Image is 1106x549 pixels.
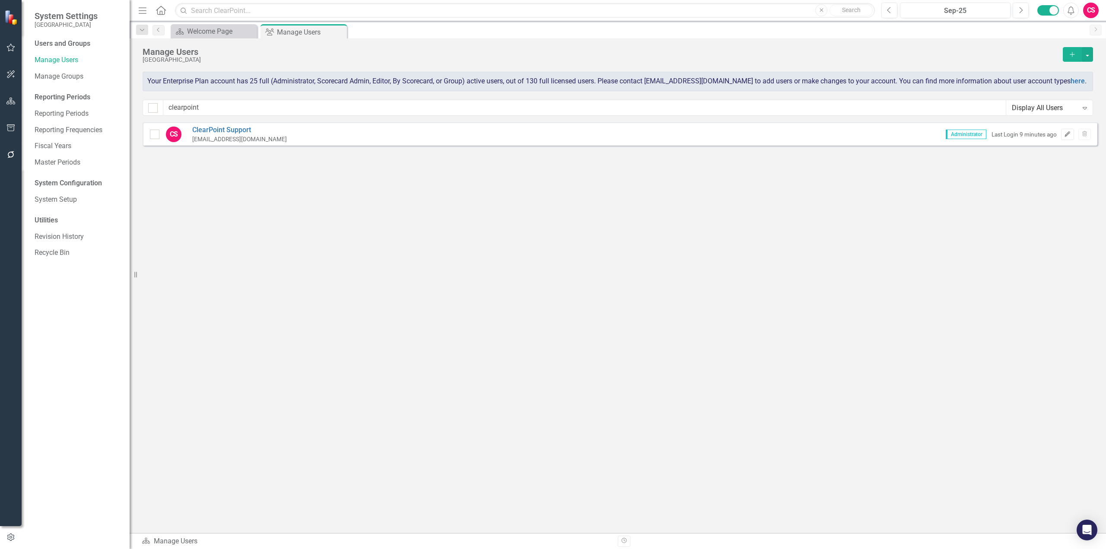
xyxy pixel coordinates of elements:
div: Users and Groups [35,39,121,49]
img: ClearPoint Strategy [4,10,19,25]
button: CS [1083,3,1099,18]
input: Search ClearPoint... [175,3,875,18]
div: Last Login 9 minutes ago [992,130,1057,139]
a: Master Periods [35,158,121,168]
input: Filter Users... [163,100,1006,116]
div: Sep-25 [903,6,1007,16]
a: Welcome Page [173,26,255,37]
a: here [1071,77,1085,85]
span: System Settings [35,11,98,21]
a: Revision History [35,232,121,242]
span: Your Enterprise Plan account has 25 full (Administrator, Scorecard Admin, Editor, By Scorecard, o... [147,77,1087,85]
span: Administrator [946,130,986,139]
span: Search [842,6,861,13]
div: [EMAIL_ADDRESS][DOMAIN_NAME] [192,135,287,143]
button: Sep-25 [900,3,1011,18]
div: System Configuration [35,178,121,188]
small: [GEOGRAPHIC_DATA] [35,21,98,28]
div: Manage Users [277,27,345,38]
a: Reporting Periods [35,109,121,119]
a: Manage Users [35,55,121,65]
a: Reporting Frequencies [35,125,121,135]
a: ClearPoint Support [192,125,287,135]
button: Search [829,4,873,16]
a: Manage Groups [35,72,121,82]
div: Display All Users [1012,103,1078,113]
div: Manage Users [143,47,1058,57]
a: Fiscal Years [35,141,121,151]
div: Reporting Periods [35,92,121,102]
a: System Setup [35,195,121,205]
div: [GEOGRAPHIC_DATA] [143,57,1058,63]
div: Utilities [35,216,121,225]
div: Open Intercom Messenger [1077,520,1097,540]
div: Manage Users [142,536,611,546]
a: Recycle Bin [35,248,121,258]
div: CS [166,127,181,142]
div: Welcome Page [187,26,255,37]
